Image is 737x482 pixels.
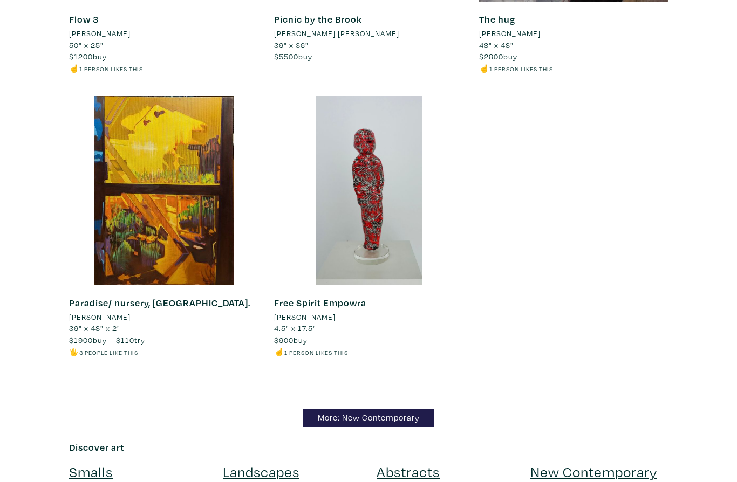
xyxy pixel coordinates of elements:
[116,335,134,345] span: $110
[479,27,668,39] a: [PERSON_NAME]
[274,335,294,345] span: $600
[69,462,113,481] a: Smalls
[274,323,316,333] span: 4.5" x 17.5"
[69,51,93,61] span: $1200
[377,462,440,481] a: Abstracts
[69,335,145,345] span: buy — try
[274,297,366,309] a: Free Spirit Empowra
[479,27,541,39] li: [PERSON_NAME]
[69,442,668,453] h6: Discover art
[274,51,298,61] span: $5500
[223,462,299,481] a: Landscapes
[479,51,517,61] span: buy
[274,27,399,39] li: [PERSON_NAME] [PERSON_NAME]
[69,311,258,323] a: [PERSON_NAME]
[274,40,309,50] span: 36" x 36"
[479,40,514,50] span: 48" x 48"
[284,348,348,356] small: 1 person likes this
[69,346,258,358] li: 🖐️
[303,409,434,428] a: More: New Contemporary
[69,40,104,50] span: 50" x 25"
[479,13,515,25] a: The hug
[274,335,308,345] span: buy
[274,13,362,25] a: Picnic by the Brook
[274,311,463,323] a: [PERSON_NAME]
[274,51,312,61] span: buy
[530,462,657,481] a: New Contemporary
[489,65,553,73] small: 1 person likes this
[69,27,258,39] a: [PERSON_NAME]
[69,323,120,333] span: 36" x 48" x 2"
[479,63,668,74] li: ☝️
[69,27,131,39] li: [PERSON_NAME]
[69,311,131,323] li: [PERSON_NAME]
[79,348,138,356] small: 3 people like this
[274,346,463,358] li: ☝️
[69,63,258,74] li: ☝️
[69,297,250,309] a: Paradise/ nursery, [GEOGRAPHIC_DATA].
[69,13,99,25] a: Flow 3
[479,51,503,61] span: $2800
[274,311,336,323] li: [PERSON_NAME]
[79,65,143,73] small: 1 person likes this
[69,51,107,61] span: buy
[69,335,93,345] span: $1900
[274,27,463,39] a: [PERSON_NAME] [PERSON_NAME]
